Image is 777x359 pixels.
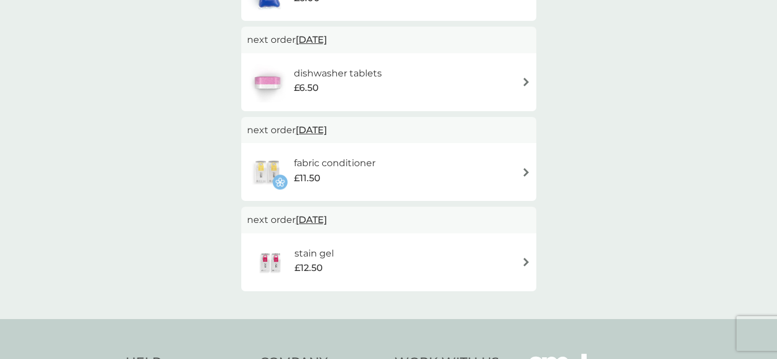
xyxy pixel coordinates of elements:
img: fabric conditioner [247,152,288,192]
h6: dishwasher tablets [294,66,382,81]
img: dishwasher tablets [247,62,288,102]
img: stain gel [247,242,294,283]
span: £12.50 [294,261,323,276]
span: [DATE] [296,28,327,51]
p: next order [247,213,531,228]
span: £6.50 [294,80,319,96]
p: next order [247,123,531,138]
span: [DATE] [296,119,327,141]
h6: fabric conditioner [294,156,375,171]
span: £11.50 [294,171,321,186]
span: [DATE] [296,208,327,231]
h6: stain gel [294,246,334,261]
img: arrow right [522,78,531,86]
img: arrow right [522,258,531,266]
p: next order [247,32,531,47]
img: arrow right [522,168,531,177]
